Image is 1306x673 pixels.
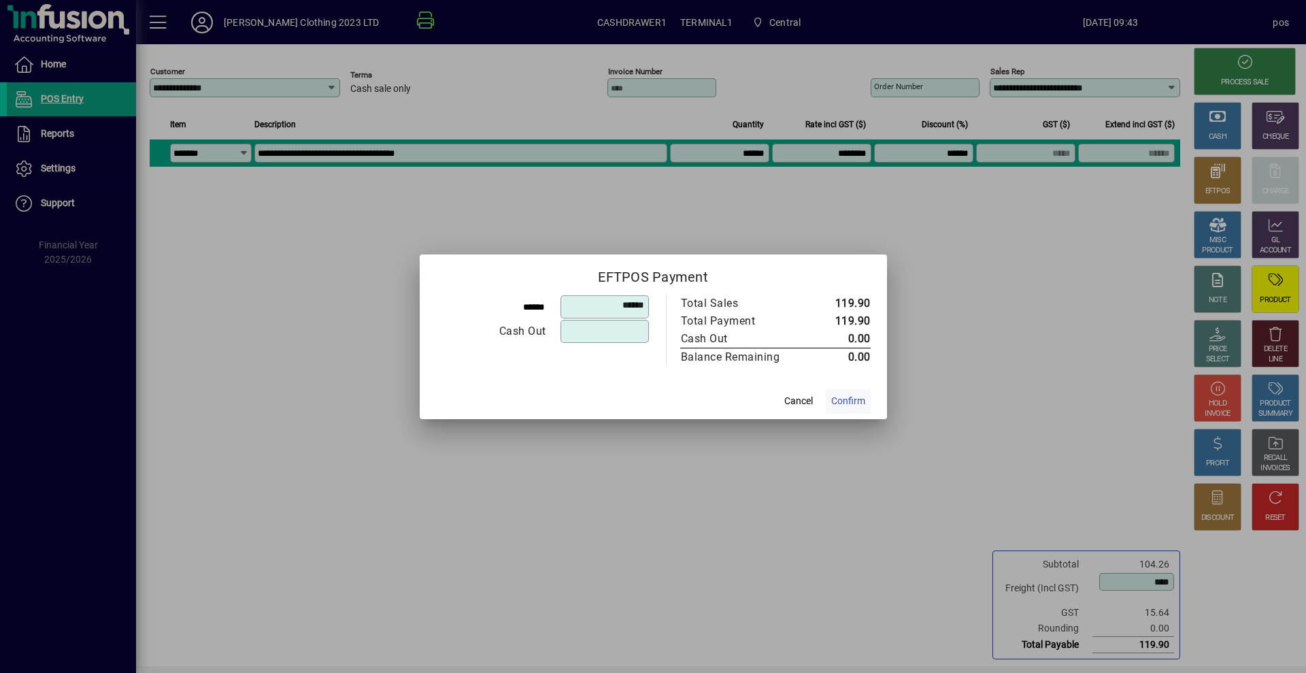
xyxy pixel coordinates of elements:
div: Balance Remaining [681,349,795,365]
td: Total Sales [680,295,809,312]
div: Cash Out [681,331,795,347]
div: Cash Out [437,323,546,340]
span: Confirm [831,394,865,408]
td: 119.90 [809,295,871,312]
span: Cancel [784,394,813,408]
button: Confirm [826,389,871,414]
td: Total Payment [680,312,809,330]
td: 119.90 [809,312,871,330]
td: 0.00 [809,348,871,366]
td: 0.00 [809,330,871,348]
button: Cancel [777,389,820,414]
h2: EFTPOS Payment [420,255,887,294]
